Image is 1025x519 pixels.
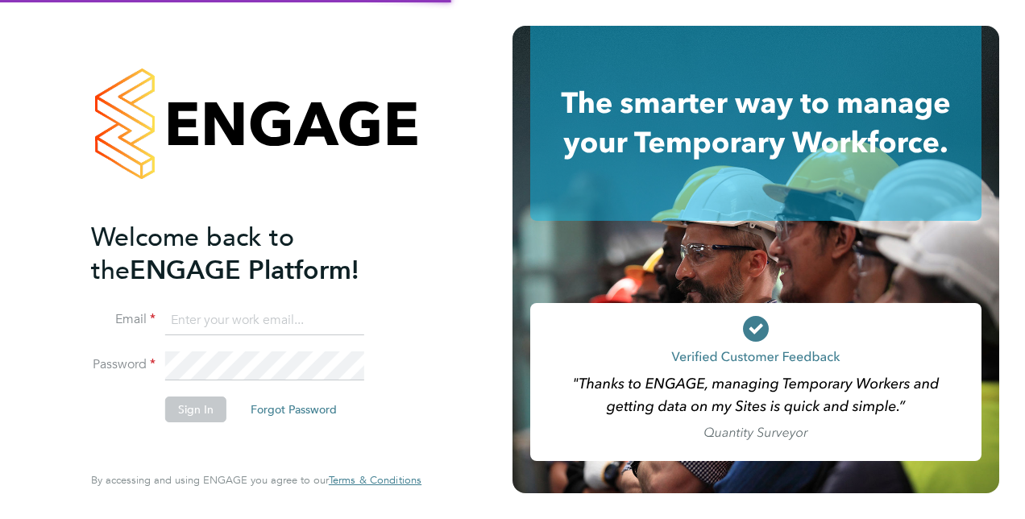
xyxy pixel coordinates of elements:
[91,473,421,487] span: By accessing and using ENGAGE you agree to our
[91,311,156,328] label: Email
[165,306,364,335] input: Enter your work email...
[91,222,294,286] span: Welcome back to the
[91,356,156,373] label: Password
[165,397,226,422] button: Sign In
[329,473,421,487] span: Terms & Conditions
[91,221,405,287] h2: ENGAGE Platform!
[329,474,421,487] a: Terms & Conditions
[238,397,350,422] button: Forgot Password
